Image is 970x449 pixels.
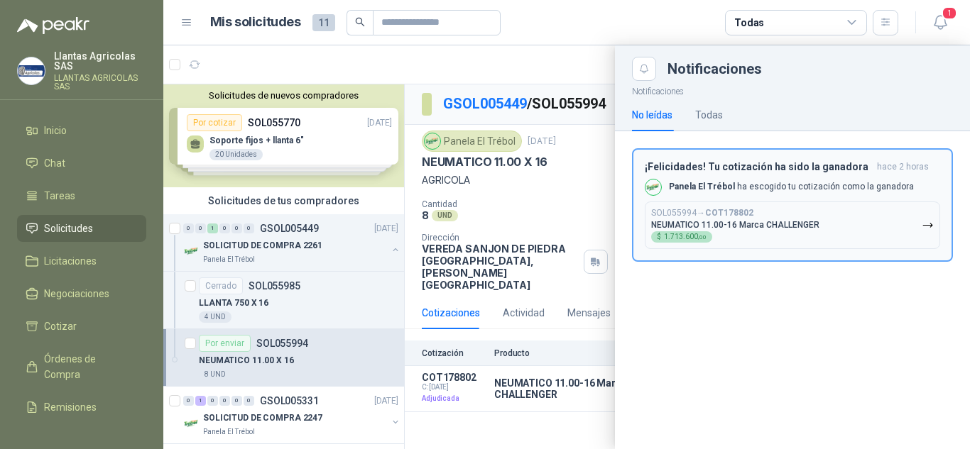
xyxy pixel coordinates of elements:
[44,351,133,382] span: Órdenes de Compra
[355,17,365,27] span: search
[17,345,146,388] a: Órdenes de Compra
[17,248,146,275] a: Licitaciones
[17,117,146,144] a: Inicio
[667,62,953,76] div: Notificaciones
[44,155,65,171] span: Chat
[44,253,97,269] span: Licitaciones
[651,220,819,230] p: NEUMATICO 11.00-16 Marca CHALLENGER
[645,179,661,195] img: Company Logo
[17,215,146,242] a: Solicitudes
[54,74,146,91] p: LLANTAS AGRICOLAS SAS
[17,17,89,34] img: Logo peakr
[632,107,672,123] div: No leídas
[54,51,146,71] p: Llantas Agricolas SAS
[17,182,146,209] a: Tareas
[942,6,957,20] span: 1
[695,107,723,123] div: Todas
[669,181,914,193] p: ha escogido tu cotización como la ganadora
[645,161,871,173] h3: ¡Felicidades! Tu cotización ha sido la ganadora
[44,318,77,334] span: Cotizar
[734,15,764,31] div: Todas
[877,161,929,173] span: hace 2 horas
[17,280,146,307] a: Negociaciones
[17,394,146,421] a: Remisiones
[669,182,735,192] b: Panela El Trébol
[705,208,753,218] b: COT178802
[615,81,970,99] p: Notificaciones
[312,14,335,31] span: 11
[698,234,707,240] span: ,00
[632,148,953,262] button: ¡Felicidades! Tu cotización ha sido la ganadorahace 2 horas Company LogoPanela El Trébol ha escog...
[44,188,75,204] span: Tareas
[44,286,109,301] span: Negociaciones
[632,57,656,81] button: Close
[44,221,93,236] span: Solicitudes
[210,12,301,33] h1: Mis solicitudes
[44,399,97,415] span: Remisiones
[645,201,940,249] button: SOL055994→COT178802NEUMATICO 11.00-16 Marca CHALLENGER$1.713.600,00
[44,123,67,138] span: Inicio
[664,233,707,240] span: 1.713.600
[18,57,45,84] img: Company Logo
[17,150,146,177] a: Chat
[17,313,146,340] a: Cotizar
[927,10,953,35] button: 1
[651,231,712,243] div: $
[651,208,753,218] p: SOL055994 →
